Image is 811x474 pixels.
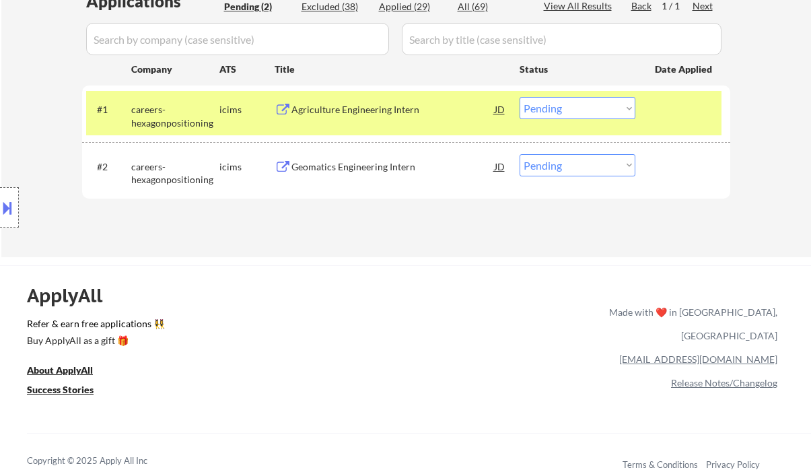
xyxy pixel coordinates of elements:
a: Terms & Conditions [623,459,698,470]
u: Success Stories [27,384,94,395]
div: Title [275,63,507,76]
div: icims [219,103,275,116]
a: Privacy Policy [706,459,760,470]
a: Success Stories [27,382,112,399]
div: Made with ❤️ in [GEOGRAPHIC_DATA], [GEOGRAPHIC_DATA] [604,300,777,347]
div: Date Applied [655,63,714,76]
div: JD [493,154,507,178]
div: Company [131,63,219,76]
div: Agriculture Engineering Intern [291,103,495,116]
div: ATS [219,63,275,76]
div: Geomatics Engineering Intern [291,160,495,174]
div: JD [493,97,507,121]
a: Release Notes/Changelog [671,377,777,388]
input: Search by company (case sensitive) [86,23,389,55]
div: Status [520,57,635,81]
a: About ApplyAll [27,363,112,380]
a: [EMAIL_ADDRESS][DOMAIN_NAME] [619,353,777,365]
div: Buy ApplyAll as a gift 🎁 [27,336,162,345]
input: Search by title (case sensitive) [402,23,721,55]
a: Buy ApplyAll as a gift 🎁 [27,333,162,350]
div: icims [219,160,275,174]
div: Copyright © 2025 Apply All Inc [27,454,182,468]
u: About ApplyAll [27,364,93,376]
